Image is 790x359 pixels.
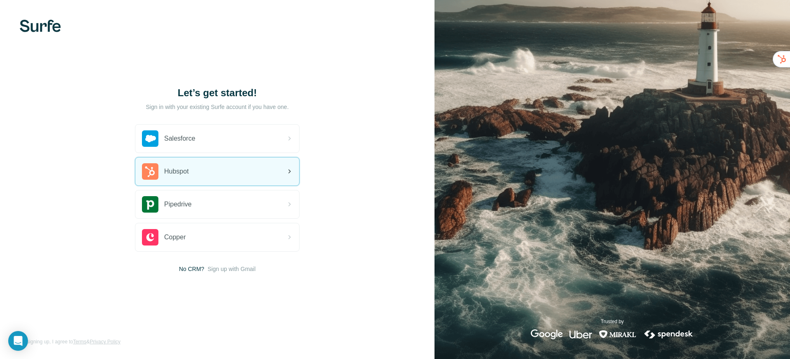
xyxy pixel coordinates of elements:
button: Sign up with Gmail [207,265,256,273]
span: By signing up, I agree to & [20,338,121,345]
span: Hubspot [164,167,189,176]
a: Terms [73,339,86,345]
span: Pipedrive [164,199,192,209]
img: hubspot's logo [142,163,158,180]
img: Surfe's logo [20,20,61,32]
span: No CRM? [179,265,204,273]
h1: Let’s get started! [135,86,300,100]
img: uber's logo [569,329,592,339]
img: google's logo [531,329,563,339]
a: Privacy Policy [90,339,121,345]
img: salesforce's logo [142,130,158,147]
span: Salesforce [164,134,195,144]
img: mirakl's logo [599,329,637,339]
img: pipedrive's logo [142,196,158,213]
img: copper's logo [142,229,158,246]
span: Copper [164,232,186,242]
p: Sign in with your existing Surfe account if you have one. [146,103,288,111]
p: Trusted by [601,318,624,325]
div: Open Intercom Messenger [8,331,28,351]
img: spendesk's logo [643,329,694,339]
